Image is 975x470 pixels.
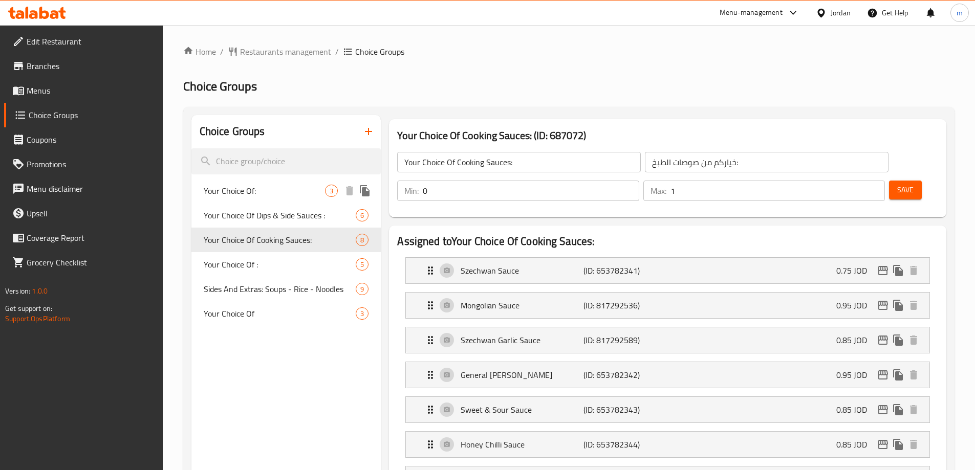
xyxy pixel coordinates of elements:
li: Expand [397,323,938,357]
span: Restaurants management [240,46,331,58]
p: (ID: 653782344) [583,438,665,451]
span: Grocery Checklist [27,256,155,268]
button: edit [875,332,891,348]
div: Choices [356,234,369,246]
h3: Your Choice Of Cooking Sauces: (ID: 687072) [397,127,938,144]
p: Max: [651,185,666,197]
span: Coupons [27,133,155,146]
li: Expand [397,392,938,427]
button: edit [875,402,891,417]
div: Expand [406,258,929,283]
p: Honey Chilli Sauce [461,438,583,451]
button: duplicate [891,332,906,348]
p: (ID: 653782343) [583,404,665,416]
button: duplicate [357,183,373,198]
a: Grocery Checklist [4,250,163,275]
div: Expand [406,362,929,388]
span: Choice Groups [29,109,155,121]
div: Choices [356,258,369,271]
span: Branches [27,60,155,72]
span: Choice Groups [355,46,404,58]
a: Coverage Report [4,226,163,250]
a: Promotions [4,152,163,176]
div: Your Choice Of :5 [191,252,381,277]
button: duplicate [891,298,906,313]
span: 5 [356,260,368,270]
div: Choices [356,307,369,320]
button: delete [906,437,921,452]
button: delete [906,402,921,417]
button: edit [875,437,891,452]
span: Promotions [27,158,155,170]
span: Your Choice Of [204,307,356,320]
a: Support.OpsPlatform [5,312,70,325]
button: edit [875,263,891,278]
span: Upsell [27,207,155,219]
button: duplicate [891,402,906,417]
div: Choices [356,209,369,221]
div: Expand [406,432,929,457]
button: delete [906,367,921,383]
div: Jordan [831,7,851,18]
a: Restaurants management [228,46,331,58]
div: Choices [325,185,338,197]
span: Sides And Extras: Soups - Rice - Noodles [204,283,356,295]
p: 0.85 JOD [836,334,875,346]
p: (ID: 653782342) [583,369,665,381]
li: / [220,46,224,58]
button: delete [342,183,357,198]
p: 0.75 JOD [836,264,875,277]
span: Coverage Report [27,232,155,244]
span: 1.0.0 [32,284,48,298]
span: Menu disclaimer [27,183,155,195]
div: Choices [356,283,369,295]
p: Szechwan Garlic Sauce [461,334,583,346]
p: 0.85 JOD [836,438,875,451]
a: Branches [4,54,163,78]
nav: breadcrumb [183,46,955,58]
p: 0.95 JOD [836,299,875,311]
span: Save [897,184,914,196]
a: Menus [4,78,163,103]
p: General [PERSON_NAME] [461,369,583,381]
span: Version: [5,284,30,298]
input: search [191,148,381,174]
p: (ID: 817292536) [583,299,665,311]
a: Choice Groups [4,103,163,127]
a: Coupons [4,127,163,152]
span: Choice Groups [183,75,257,98]
h2: Choice Groups [200,124,265,139]
span: m [957,7,963,18]
div: Your Choice Of:3deleteduplicate [191,178,381,203]
li: Expand [397,427,938,462]
button: duplicate [891,263,906,278]
p: Min: [404,185,419,197]
span: 3 [326,186,337,196]
li: / [335,46,339,58]
button: duplicate [891,437,906,452]
p: Sweet & Sour Sauce [461,404,583,416]
span: Edit Restaurant [27,35,155,48]
div: Expand [406,397,929,422]
span: 8 [356,235,368,245]
button: edit [875,298,891,313]
h2: Assigned to Your Choice Of Cooking Sauces: [397,234,938,249]
div: Your Choice Of Cooking Sauces:8 [191,228,381,252]
button: delete [906,332,921,348]
p: Mongolian Sauce [461,299,583,311]
a: Edit Restaurant [4,29,163,54]
button: edit [875,367,891,383]
button: delete [906,298,921,313]
a: Upsell [4,201,163,226]
div: Expand [406,293,929,318]
div: Your Choice Of3 [191,301,381,326]
p: Szechwan Sauce [461,264,583,277]
span: Your Choice Of: [204,185,326,197]
div: Your Choice Of Dips & Side Sauces :6 [191,203,381,228]
a: Home [183,46,216,58]
span: Get support on: [5,302,52,315]
p: (ID: 653782341) [583,264,665,277]
span: Your Choice Of : [204,258,356,271]
p: (ID: 817292589) [583,334,665,346]
p: 0.85 JOD [836,404,875,416]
